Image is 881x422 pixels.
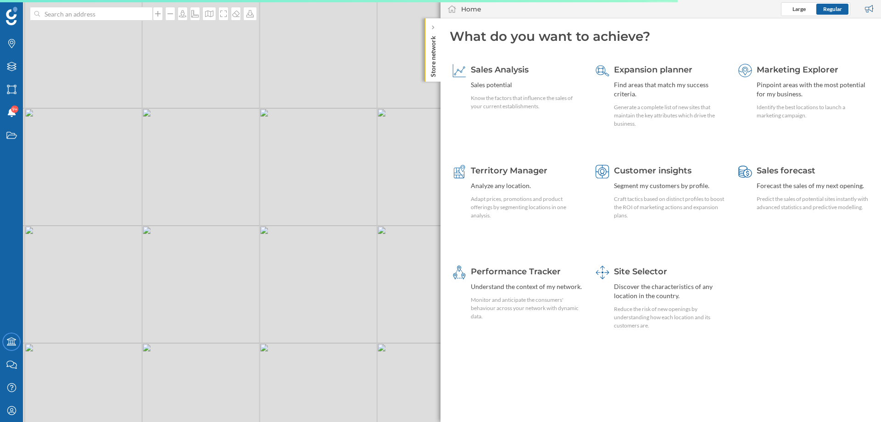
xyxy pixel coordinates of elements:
[461,5,481,14] div: Home
[614,195,726,220] div: Craft tactics based on distinct profiles to boost the ROI of marketing actions and expansion plans.
[614,282,726,300] div: Discover the characteristics of any location in the country.
[596,165,609,178] img: customer-intelligence.svg
[757,195,869,211] div: Predict the sales of potential sites instantly with advanced statistics and predictive modelling.
[614,80,726,99] div: Find areas that match my success criteria.
[792,6,806,12] span: Large
[452,165,466,178] img: territory-manager.svg
[471,195,583,220] div: Adapt prices, promotions and product offerings by segmenting locations in one analysis.
[12,105,17,114] span: 9+
[596,266,609,279] img: dashboards-manager.svg
[471,282,583,291] div: Understand the context of my network.
[471,94,583,111] div: Know the factors that influence the sales of your current establishments.
[471,166,547,176] span: Territory Manager
[614,181,726,190] div: Segment my customers by profile.
[450,28,872,45] div: What do you want to achieve?
[614,166,691,176] span: Customer insights
[471,181,583,190] div: Analyze any location.
[471,267,561,277] span: Performance Tracker
[614,65,692,75] span: Expansion planner
[429,32,438,77] p: Store network
[471,80,583,89] div: Sales potential
[823,6,842,12] span: Regular
[452,266,466,279] img: monitoring-360.svg
[6,7,17,25] img: Geoblink Logo
[614,267,667,277] span: Site Selector
[738,165,752,178] img: sales-forecast.svg
[757,166,815,176] span: Sales forecast
[596,64,609,78] img: search-areas.svg
[452,64,466,78] img: sales-explainer.svg
[471,296,583,321] div: Monitor and anticipate the consumers' behaviour across your network with dynamic data.
[738,64,752,78] img: explorer.svg
[757,65,838,75] span: Marketing Explorer
[614,305,726,330] div: Reduce the risk of new openings by understanding how each location and its customers are.
[757,181,869,190] div: Forecast the sales of my next opening.
[614,103,726,128] div: Generate a complete list of new sites that maintain the key attributes which drive the business.
[757,103,869,120] div: Identify the best locations to launch a marketing campaign.
[471,65,529,75] span: Sales Analysis
[757,80,869,99] div: Pinpoint areas with the most potential for my business.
